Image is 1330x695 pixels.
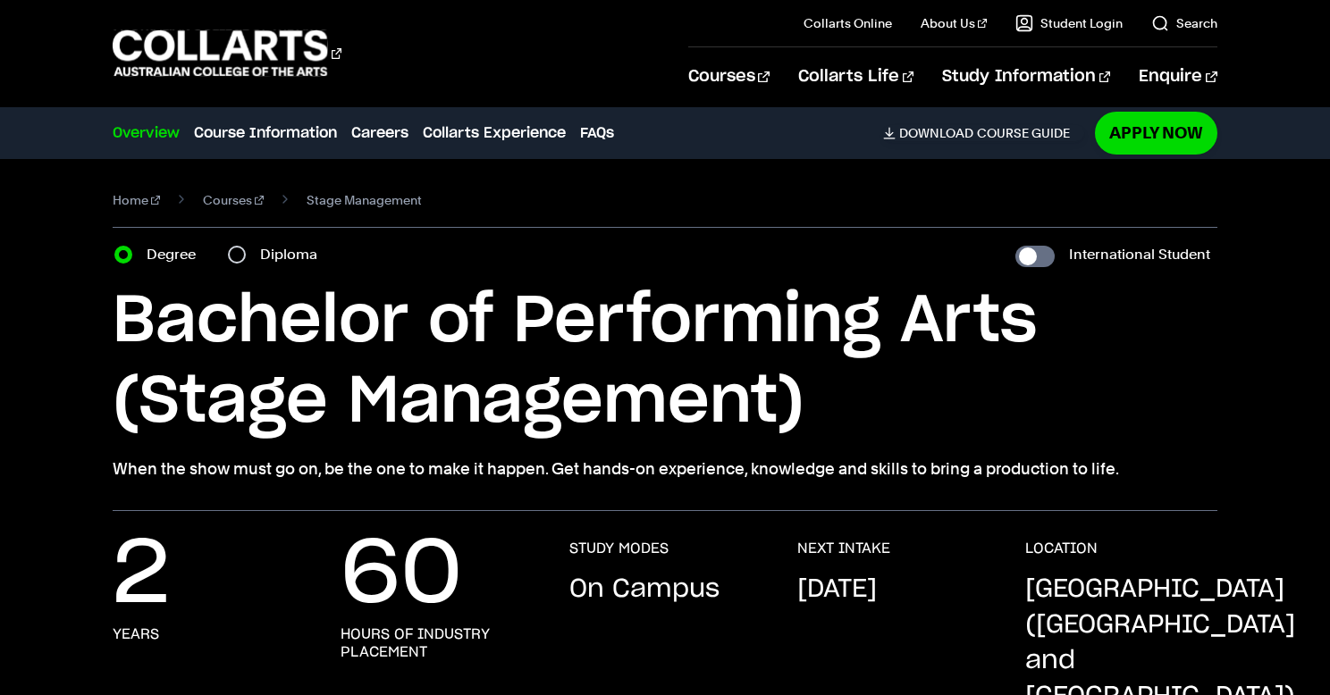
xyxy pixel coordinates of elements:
a: Apply Now [1095,112,1217,154]
h3: NEXT INTAKE [797,540,890,557]
a: DownloadCourse Guide [883,125,1084,141]
a: Course Information [194,122,337,144]
p: When the show must go on, be the one to make it happen. Get hands-on experience, knowledge and sk... [113,456,1216,481]
p: [DATE] [797,572,877,607]
label: Degree [147,242,206,267]
a: Student Login [1015,14,1123,32]
p: On Campus [569,572,720,607]
label: International Student [1069,242,1210,267]
a: About Us [921,14,987,32]
h1: Bachelor of Performing Arts (Stage Management) [113,281,1216,442]
a: Careers [351,122,408,144]
a: FAQs [580,122,614,144]
a: Courses [688,47,770,106]
a: Enquire [1139,47,1216,106]
h3: LOCATION [1025,540,1098,557]
span: Download [899,125,973,141]
div: Go to homepage [113,28,341,79]
h3: years [113,625,159,643]
h3: hours of industry placement [341,625,533,661]
a: Collarts Experience [423,122,566,144]
label: Diploma [260,242,328,267]
p: 60 [341,540,462,611]
a: Search [1151,14,1217,32]
a: Courses [203,188,264,213]
a: Overview [113,122,180,144]
a: Collarts Life [798,47,913,106]
h3: STUDY MODES [569,540,669,557]
span: Stage Management [307,188,422,213]
p: 2 [113,540,170,611]
a: Study Information [942,47,1110,106]
a: Collarts Online [804,14,892,32]
a: Home [113,188,160,213]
